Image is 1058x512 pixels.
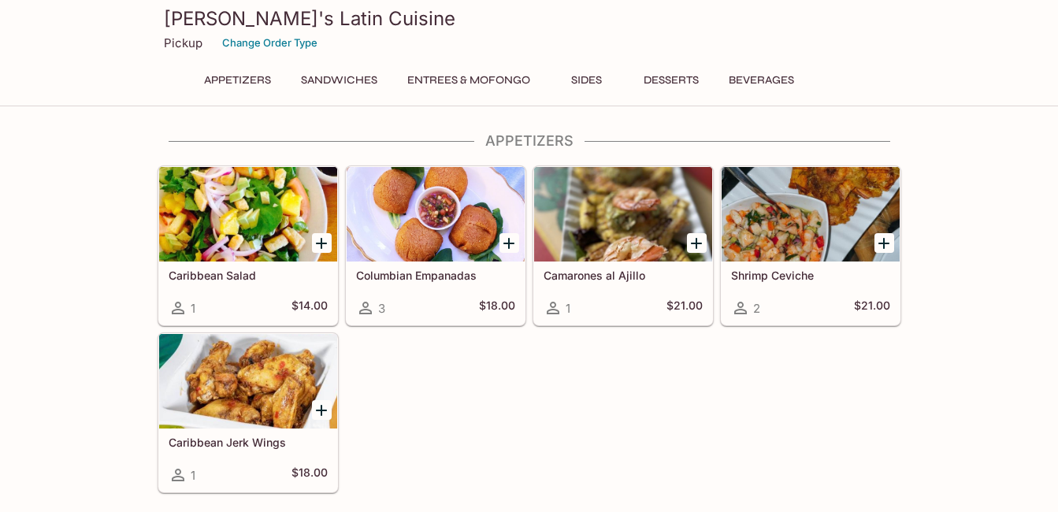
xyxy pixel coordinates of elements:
span: 1 [191,468,195,483]
button: Add Shrimp Ceviche [874,233,894,253]
button: Desserts [635,69,707,91]
div: Camarones al Ajillo [534,167,712,262]
h5: $14.00 [291,299,328,317]
h3: [PERSON_NAME]'s Latin Cuisine [164,6,895,31]
button: Appetizers [195,69,280,91]
h5: $21.00 [854,299,890,317]
div: Caribbean Jerk Wings [159,334,337,429]
button: Sides [551,69,622,91]
span: 2 [753,301,760,316]
a: Camarones al Ajillo1$21.00 [533,166,713,325]
a: Columbian Empanadas3$18.00 [346,166,525,325]
div: Shrimp Ceviche [722,167,900,262]
a: Shrimp Ceviche2$21.00 [721,166,900,325]
p: Pickup [164,35,202,50]
button: Add Caribbean Jerk Wings [312,400,332,420]
button: Sandwiches [292,69,386,91]
h5: $18.00 [479,299,515,317]
h5: Camarones al Ajillo [544,269,703,282]
button: Add Columbian Empanadas [499,233,519,253]
span: 1 [191,301,195,316]
div: Caribbean Salad [159,167,337,262]
h4: Appetizers [158,132,901,150]
h5: Columbian Empanadas [356,269,515,282]
button: Change Order Type [215,31,325,55]
button: Add Caribbean Salad [312,233,332,253]
button: Add Camarones al Ajillo [687,233,707,253]
div: Columbian Empanadas [347,167,525,262]
h5: Shrimp Ceviche [731,269,890,282]
h5: $18.00 [291,466,328,484]
h5: Caribbean Salad [169,269,328,282]
button: Entrees & Mofongo [399,69,539,91]
span: 1 [566,301,570,316]
span: 3 [378,301,385,316]
button: Beverages [720,69,803,91]
h5: $21.00 [666,299,703,317]
a: Caribbean Salad1$14.00 [158,166,338,325]
a: Caribbean Jerk Wings1$18.00 [158,333,338,492]
h5: Caribbean Jerk Wings [169,436,328,449]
